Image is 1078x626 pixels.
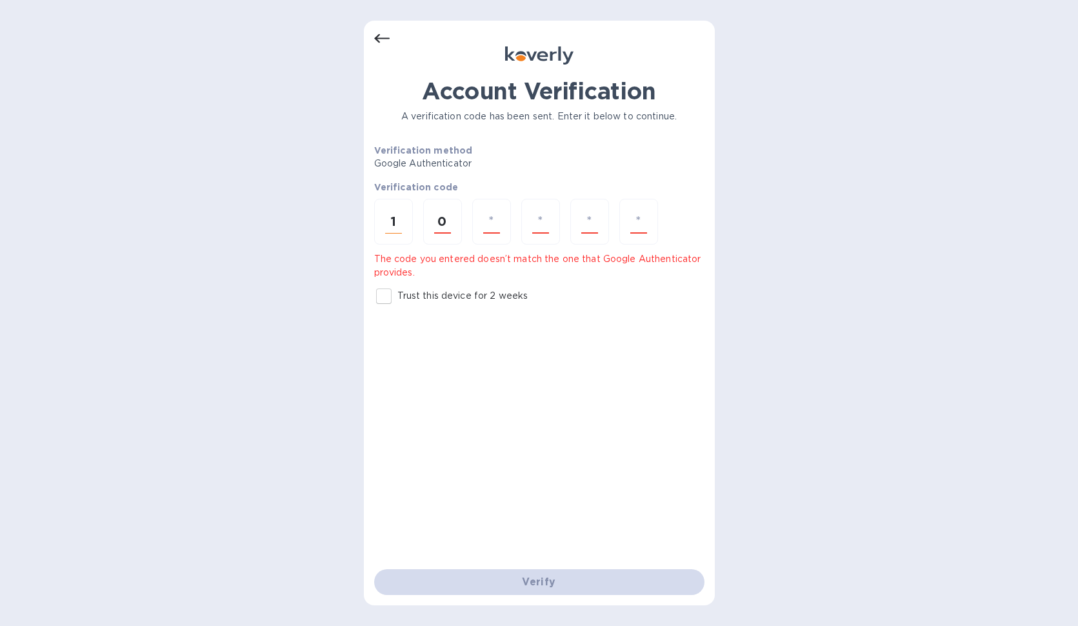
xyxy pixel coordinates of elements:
p: A verification code has been sent. Enter it below to continue. [374,110,704,123]
b: Verification method [374,145,473,156]
p: Verification code [374,181,704,194]
p: The code you entered doesn’t match the one that Google Authenticator provides. [374,252,704,279]
h1: Account Verification [374,77,704,105]
p: Google Authenticator [374,157,571,170]
p: Trust this device for 2 weeks [397,289,528,303]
